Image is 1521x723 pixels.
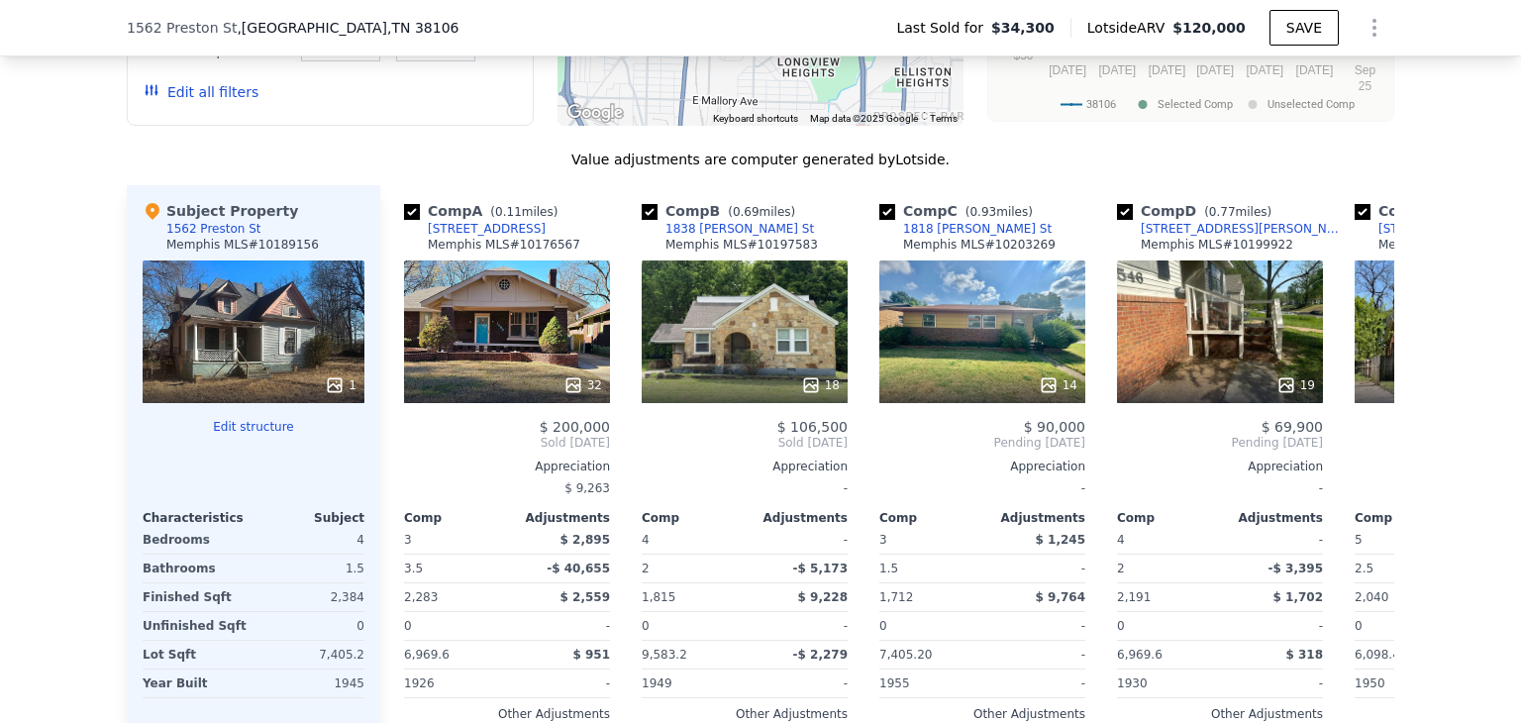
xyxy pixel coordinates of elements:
[257,612,364,640] div: 0
[143,201,298,221] div: Subject Property
[237,18,458,38] span: , [GEOGRAPHIC_DATA]
[547,562,610,575] span: -$ 40,655
[404,201,565,221] div: Comp A
[879,670,978,697] div: 1955
[143,526,250,554] div: Bedrooms
[879,201,1041,221] div: Comp C
[1262,419,1323,435] span: $ 69,900
[1196,63,1234,77] text: [DATE]
[1117,648,1163,662] span: 6,969.6
[1224,526,1323,554] div: -
[1009,49,1033,62] text: -$50
[879,435,1085,451] span: Pending [DATE]
[572,648,610,662] span: $ 951
[404,555,503,582] div: 3.5
[879,648,932,662] span: 7,405.20
[1117,510,1220,526] div: Comp
[1355,619,1363,633] span: 0
[896,18,991,38] span: Last Sold for
[143,419,364,435] button: Edit structure
[428,221,546,237] div: [STREET_ADDRESS]
[879,619,887,633] span: 0
[986,670,1085,697] div: -
[642,435,848,451] span: Sold [DATE]
[930,113,958,124] a: Terms (opens in new tab)
[986,612,1085,640] div: -
[1141,221,1347,237] div: [STREET_ADDRESS][PERSON_NAME]
[511,612,610,640] div: -
[642,221,814,237] a: 1838 [PERSON_NAME] St
[1149,63,1186,77] text: [DATE]
[1224,670,1323,697] div: -
[991,18,1055,38] span: $34,300
[903,237,1056,253] div: Memphis MLS # 10203269
[793,648,848,662] span: -$ 2,279
[986,555,1085,582] div: -
[1087,18,1172,38] span: Lotside ARV
[1268,562,1323,575] span: -$ 3,395
[1355,8,1394,48] button: Show Options
[540,419,610,435] span: $ 200,000
[665,237,818,253] div: Memphis MLS # 10197583
[713,112,798,126] button: Keyboard shortcuts
[257,555,364,582] div: 1.5
[1196,205,1279,219] span: ( miles)
[720,205,803,219] span: ( miles)
[143,641,250,669] div: Lot Sqft
[1117,201,1279,221] div: Comp D
[404,670,503,697] div: 1926
[560,590,610,604] span: $ 2,559
[428,237,580,253] div: Memphis MLS # 10176567
[143,583,250,611] div: Finished Sqft
[144,82,258,102] button: Edit all filters
[1378,221,1496,237] div: [STREET_ADDRESS]
[564,481,610,495] span: $ 9,263
[879,459,1085,474] div: Appreciation
[1117,435,1323,451] span: Pending [DATE]
[1098,63,1136,77] text: [DATE]
[1117,555,1216,582] div: 2
[1117,474,1323,502] div: -
[879,533,887,547] span: 3
[166,237,319,253] div: Memphis MLS # 10189156
[1355,670,1454,697] div: 1950
[642,459,848,474] div: Appreciation
[879,555,978,582] div: 1.5
[793,562,848,575] span: -$ 5,173
[404,435,610,451] span: Sold [DATE]
[798,590,848,604] span: $ 9,228
[404,221,546,237] a: [STREET_ADDRESS]
[562,100,628,126] img: Google
[562,100,628,126] a: Open this area in Google Maps (opens a new window)
[404,510,507,526] div: Comp
[143,612,250,640] div: Unfinished Sqft
[1355,648,1407,662] span: 6,098.40
[642,619,650,633] span: 0
[749,670,848,697] div: -
[777,419,848,435] span: $ 106,500
[879,590,913,604] span: 1,712
[986,641,1085,669] div: -
[1276,375,1315,395] div: 19
[665,221,814,237] div: 1838 [PERSON_NAME] St
[1359,79,1372,93] text: 25
[642,670,741,697] div: 1949
[257,526,364,554] div: 4
[642,201,803,221] div: Comp B
[1209,205,1236,219] span: 0.77
[1049,63,1086,77] text: [DATE]
[127,18,237,38] span: 1562 Preston St
[404,706,610,722] div: Other Adjustments
[879,221,1052,237] a: 1818 [PERSON_NAME] St
[642,706,848,722] div: Other Adjustments
[482,205,565,219] span: ( miles)
[879,474,1085,502] div: -
[801,375,840,395] div: 18
[642,533,650,547] span: 4
[969,205,996,219] span: 0.93
[1269,10,1339,46] button: SAVE
[1273,590,1323,604] span: $ 1,702
[1117,670,1216,697] div: 1930
[404,648,450,662] span: 6,969.6
[387,20,458,36] span: , TN 38106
